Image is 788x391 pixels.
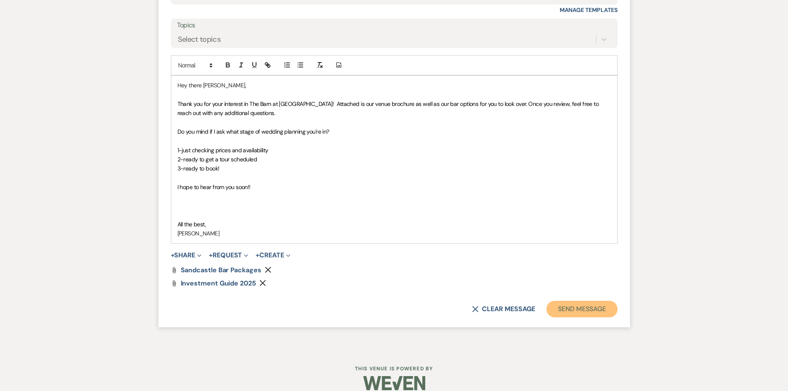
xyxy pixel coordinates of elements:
span: Thank you for your interest in The Barn at [GEOGRAPHIC_DATA]! Attached is our venue brochure as w... [177,100,600,117]
span: Sandcastle Bar Packages [181,266,261,274]
span: I hope to hear from you soon!! [177,183,251,191]
span: Do you mind if I ask what stage of wedding planning you're in? [177,128,329,135]
span: + [171,252,175,259]
div: Select topics [178,34,221,45]
button: Request [209,252,248,259]
button: Create [256,252,290,259]
label: Topics [177,19,611,31]
button: Clear message [472,306,535,312]
span: 1-just checking prices and availability [177,146,268,154]
span: 3-ready to book! [177,165,220,172]
span: 2-ready to get a tour scheduled [177,156,257,163]
a: Sandcastle Bar Packages [181,267,261,273]
span: + [209,252,213,259]
span: Investment Guide 2025 [181,279,256,288]
button: Share [171,252,202,259]
span: + [256,252,259,259]
button: Send Message [546,301,617,317]
a: Investment Guide 2025 [181,280,256,287]
p: Hey there [PERSON_NAME], [177,81,611,90]
a: Manage Templates [560,6,618,14]
span: All the best, [177,221,206,228]
p: [PERSON_NAME] [177,229,611,238]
